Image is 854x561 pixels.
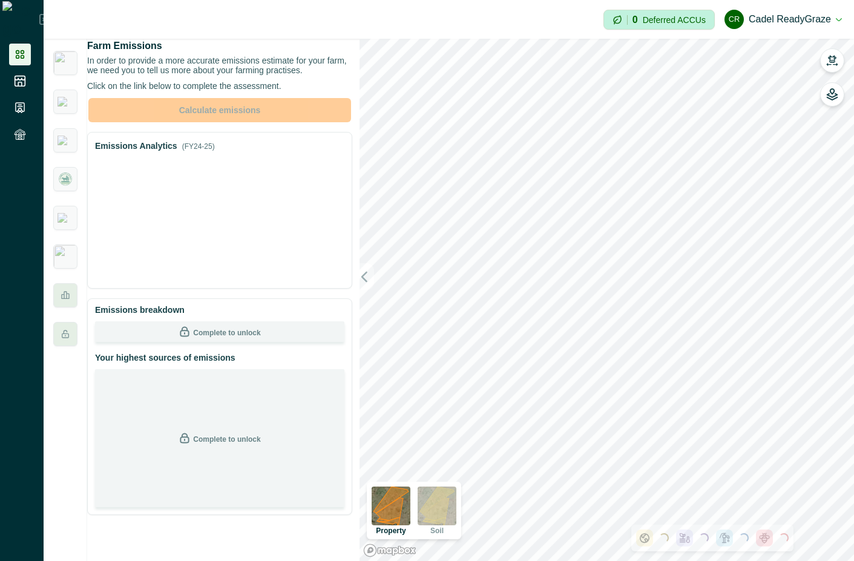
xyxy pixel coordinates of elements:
img: Logo [2,1,39,38]
img: greenham_never_ever.png [57,136,73,145]
button: Calculate emissions [88,98,351,122]
img: deforestation_free_beef.webp [57,171,73,187]
img: insight_carbon.png [53,51,77,75]
img: ISCC-blue-logo-square_transparent.png [57,213,73,223]
p: In order to provide a more accurate emissions estimate for your farm, we need you to tell us more... [87,56,352,75]
img: property preview [372,487,410,525]
p: Complete to unlock [193,325,260,338]
img: greenham_logo.png [57,97,73,107]
img: soil preview [418,487,456,525]
img: insight_readygraze.jpg [53,244,77,269]
a: Mapbox logo [363,543,416,557]
p: Property [376,527,406,534]
p: Emissions Analytics [95,140,177,153]
p: 0 [632,15,638,25]
p: Click on the link below to complete the assessment. [87,81,352,91]
p: Your highest sources of emissions [95,352,235,364]
p: Soil [430,527,444,534]
button: Cadel ReadyGrazeCadel ReadyGraze [724,5,842,34]
p: Deferred ACCUs [643,15,706,24]
p: Complete to unlock [193,431,260,445]
p: (FY24-25) [182,141,215,152]
p: Farm Emissions [87,39,162,53]
canvas: Map [360,39,854,561]
p: Emissions breakdown [95,304,185,317]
